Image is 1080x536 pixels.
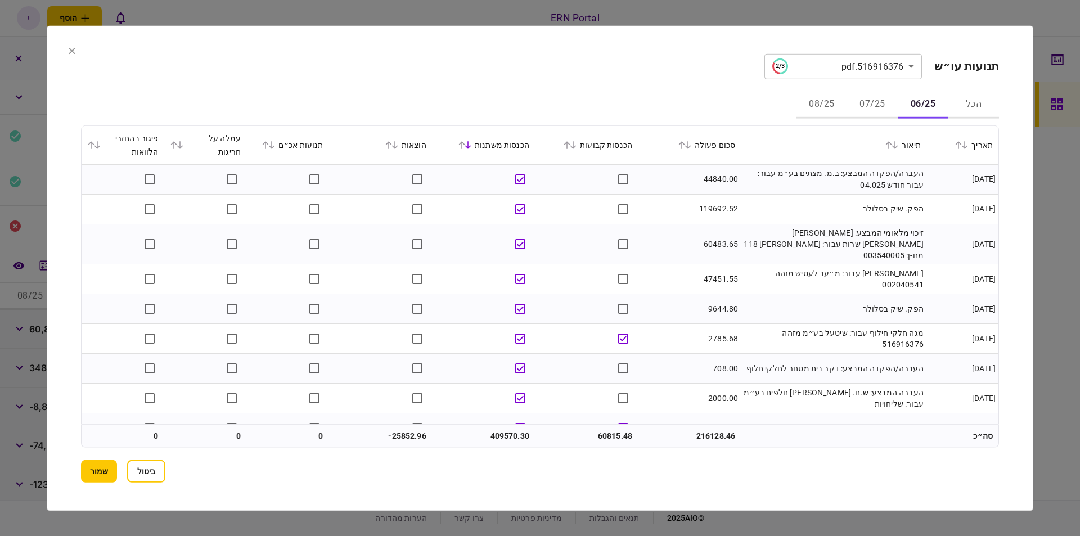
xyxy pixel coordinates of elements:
[741,413,926,443] td: העב׳ במקבץ-נט המבצע: דיגיטל פרונט לרכב בע״מ
[926,294,998,323] td: [DATE]
[926,353,998,383] td: [DATE]
[643,138,735,151] div: סכום פעולה
[926,425,998,447] td: סה״כ
[335,138,426,151] div: הוצאות
[741,353,926,383] td: העברה/הפקדה המבצע: דקר בית מסחר לחלקי חלוף
[772,58,904,74] div: 516916376.pdf
[432,425,535,447] td: 409570.30
[170,131,241,158] div: עמלה על חריגות
[926,323,998,353] td: [DATE]
[638,294,741,323] td: 9644.80
[741,294,926,323] td: הפק. שיק בסלולר
[638,224,741,264] td: 60483.65
[638,353,741,383] td: 708.00
[741,264,926,294] td: [PERSON_NAME] עבור: מ״עב לעטיש מזהה 002040541
[741,164,926,194] td: העברה/הפקדה המבצע: ב.מ. מצתים בע״מ עבור: עבור חודש 04.025
[638,323,741,353] td: 2785.68
[87,131,159,158] div: פיגור בהחזרי הלוואות
[847,91,898,118] button: 07/25
[746,138,921,151] div: תיאור
[926,224,998,264] td: [DATE]
[246,425,329,447] td: 0
[741,224,926,264] td: זיכוי מלאומי המבצע: [PERSON_NAME]- [PERSON_NAME] שרות עבור: [PERSON_NAME] 118 מח-ן: 003540005
[252,138,323,151] div: תנועות אכ״ם
[926,413,998,443] td: [DATE]
[926,194,998,224] td: [DATE]
[796,91,847,118] button: 08/25
[81,460,117,483] button: שמור
[638,194,741,224] td: 119692.52
[926,264,998,294] td: [DATE]
[775,62,784,70] text: 2/3
[638,413,741,443] td: 1770.00
[82,425,164,447] td: 0
[164,425,247,447] td: 0
[898,91,948,118] button: 06/25
[932,138,993,151] div: תאריך
[741,194,926,224] td: הפק. שיק בסלולר
[926,383,998,413] td: [DATE]
[934,59,999,73] h2: תנועות עו״ש
[535,425,638,447] td: 60815.48
[638,164,741,194] td: 44840.00
[926,164,998,194] td: [DATE]
[638,425,741,447] td: 216128.46
[127,460,165,483] button: ביטול
[329,425,432,447] td: -25852.96
[948,91,999,118] button: הכל
[438,138,529,151] div: הכנסות משתנות
[541,138,632,151] div: הכנסות קבועות
[741,383,926,413] td: העברה המבצע: ש.ח. [PERSON_NAME] חלפים בע״מ עבור: שליחויות
[741,323,926,353] td: מגה חלקי חילוף עבור: שיטעל בע״מ מזהה 516916376
[638,383,741,413] td: 2000.00
[638,264,741,294] td: 47451.55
